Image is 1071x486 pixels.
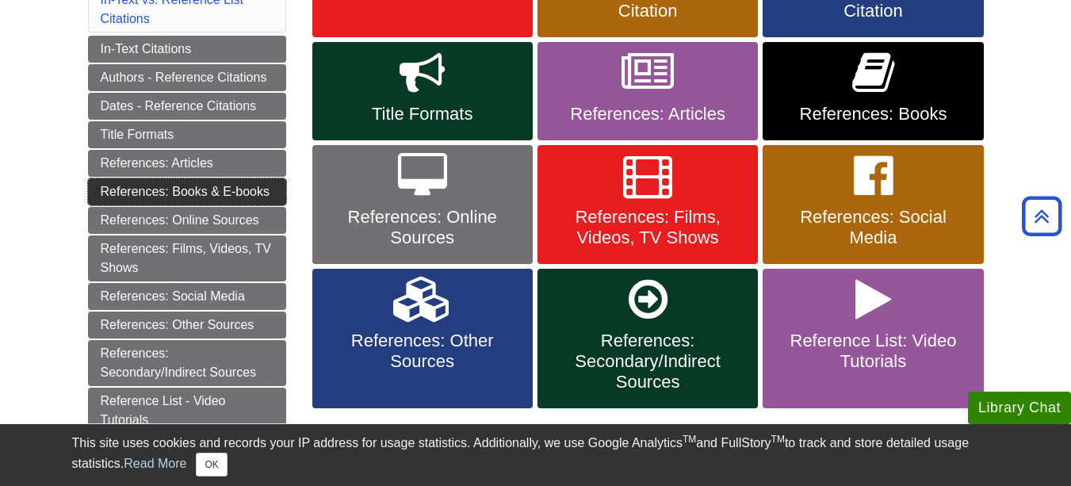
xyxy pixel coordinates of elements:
button: Library Chat [968,392,1071,424]
a: In-Text Citations [88,36,286,63]
a: Title Formats [88,121,286,148]
a: References: Films, Videos, TV Shows [88,235,286,281]
a: References: Secondary/Indirect Sources [537,269,758,408]
a: References: Films, Videos, TV Shows [537,145,758,264]
a: References: Online Sources [88,207,286,234]
a: References: Other Sources [88,312,286,339]
a: References: Books & E-books [88,178,286,205]
a: References: Social Media [88,283,286,310]
span: References: Online Sources [324,207,521,248]
a: Authors - Reference Citations [88,64,286,91]
span: References: Books [775,104,971,124]
span: References: Secondary/Indirect Sources [549,331,746,392]
span: Reference List: Video Tutorials [775,331,971,372]
a: References: Articles [88,150,286,177]
a: Reference List: Video Tutorials [763,269,983,408]
span: Title Formats [324,104,521,124]
a: References: Secondary/Indirect Sources [88,340,286,386]
span: References: Social Media [775,207,971,248]
a: Dates - Reference Citations [88,93,286,120]
span: References: Other Sources [324,331,521,372]
sup: TM [771,434,785,445]
a: References: Social Media [763,145,983,264]
a: Read More [124,457,186,470]
a: Back to Top [1016,205,1067,227]
a: Title Formats [312,42,533,140]
a: References: Articles [537,42,758,140]
a: References: Online Sources [312,145,533,264]
a: Reference List - Video Tutorials [88,388,286,434]
span: References: Films, Videos, TV Shows [549,207,746,248]
sup: TM [683,434,696,445]
span: References: Articles [549,104,746,124]
div: This site uses cookies and records your IP address for usage statistics. Additionally, we use Goo... [72,434,1000,476]
a: References: Other Sources [312,269,533,408]
a: References: Books [763,42,983,140]
button: Close [196,453,227,476]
